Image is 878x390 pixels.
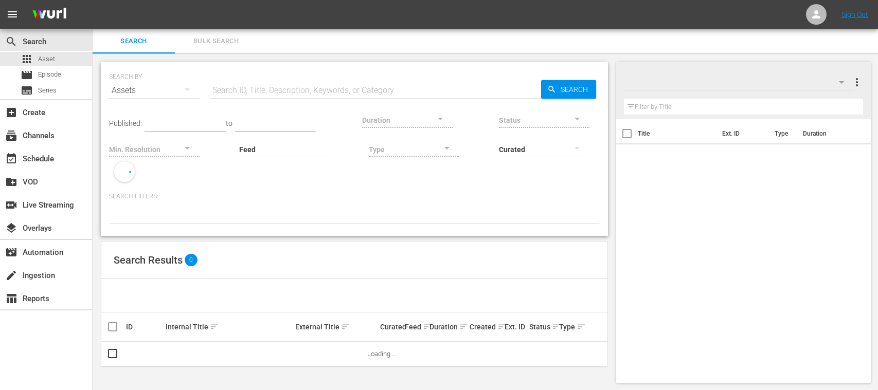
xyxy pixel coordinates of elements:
[185,254,198,266] span: 0
[716,119,769,148] th: Ext. ID
[559,321,576,333] div: Type
[841,10,868,18] a: Sign Out
[797,119,858,148] th: Duration
[470,321,501,333] div: Created
[529,321,556,333] div: Status
[114,254,183,266] span: Search Results
[423,322,432,331] span: sort
[459,322,469,331] span: sort
[367,350,395,358] span: Loading...
[5,199,17,211] span: Live Streaming
[638,119,716,148] th: Title
[109,76,200,105] div: Assets
[851,70,863,95] button: more_vert
[126,323,163,331] div: ID
[5,129,17,142] span: Channels
[577,322,586,331] span: sort
[5,106,17,119] span: Create
[38,85,57,96] span: Series
[405,321,426,333] div: Feed
[5,246,17,258] span: Automation
[226,119,232,127] span: to
[505,323,526,331] div: Ext. ID
[557,80,596,99] span: Search
[166,321,292,333] div: Internal Title
[5,292,17,305] span: Reports
[21,69,33,81] span: Episode
[38,69,61,80] span: Episode
[295,321,377,333] div: External Title
[38,54,55,64] span: Asset
[181,35,251,47] span: Bulk Search
[429,321,466,333] div: Duration
[21,53,33,65] span: Asset
[541,80,596,99] button: Search
[210,322,219,331] span: sort
[25,3,74,27] img: ans4CAIJ8jUAAAAAAAAAAAAAAAAAAAAAAAAgQb4GAAAAAAAAAAAAAAAAAAAAAAAAJMjXAAAAAAAAAAAAAAAAAAAAAAAAgAT5G...
[552,322,561,331] span: sort
[6,8,19,21] span: menu
[5,153,17,165] span: Schedule
[5,176,17,188] span: VOD
[5,35,17,48] span: Search
[109,119,142,127] span: Published:
[5,222,17,234] span: Overlays
[380,323,402,331] div: Curated
[21,84,33,97] span: Series
[5,269,17,282] span: Ingestion
[99,35,169,47] span: Search
[851,76,863,88] span: more_vert
[109,192,600,201] p: Search Filters:
[768,119,797,148] th: Type
[497,322,507,331] span: sort
[341,322,350,331] span: sort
